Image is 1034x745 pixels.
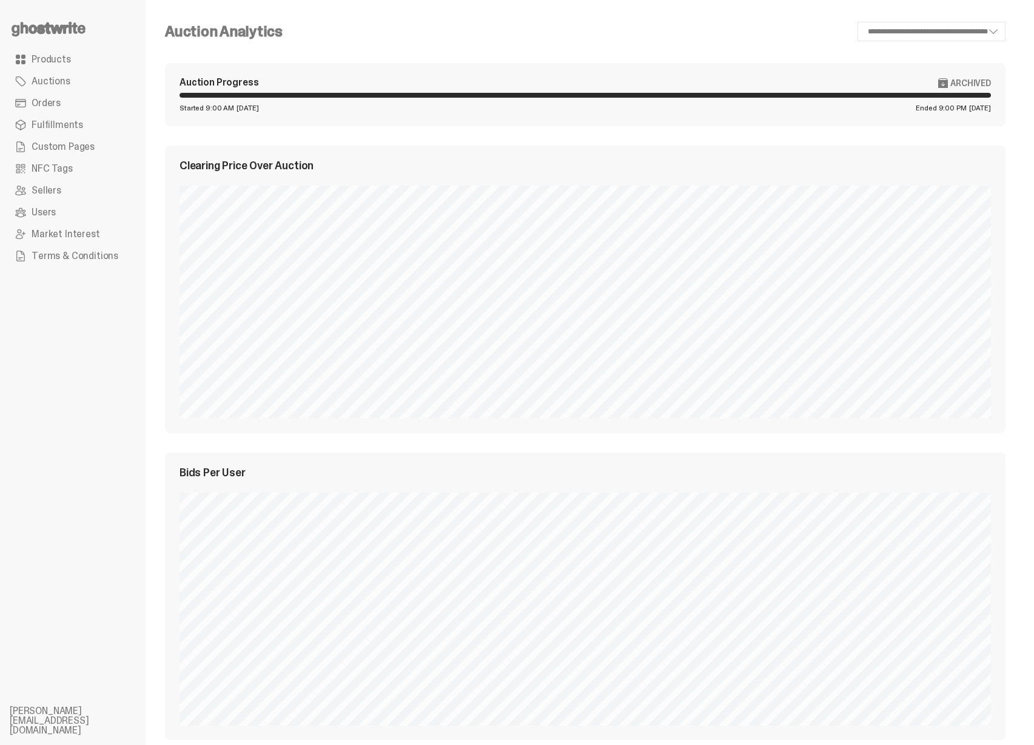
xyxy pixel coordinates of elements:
span: NFC Tags [32,164,73,174]
h4: Auction Analytics [165,24,283,39]
span: Archived [950,78,991,88]
span: Fulfillments [32,120,83,130]
a: Auctions [10,70,136,92]
div: Clearing Price Over Auction [180,160,991,171]
span: Market Interest [32,229,100,239]
span: [DATE] [969,104,991,112]
a: Fulfillments [10,114,136,136]
span: Terms & Conditions [32,251,118,261]
a: NFC Tags [10,158,136,180]
span: Ended 9:00 PM [916,104,966,112]
a: Sellers [10,180,136,201]
a: Orders [10,92,136,114]
span: Auctions [32,76,70,86]
span: Orders [32,98,61,108]
span: [DATE] [237,104,258,112]
div: Auction Progress [180,78,258,88]
a: Products [10,49,136,70]
span: Products [32,55,71,64]
div: Bids Per User [180,467,991,478]
li: [PERSON_NAME][EMAIL_ADDRESS][DOMAIN_NAME] [10,706,155,735]
span: Sellers [32,186,61,195]
span: Custom Pages [32,142,95,152]
span: Started 9:00 AM [180,104,234,112]
a: Users [10,201,136,223]
a: Custom Pages [10,136,136,158]
a: Terms & Conditions [10,245,136,267]
span: Users [32,207,56,217]
a: Market Interest [10,223,136,245]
